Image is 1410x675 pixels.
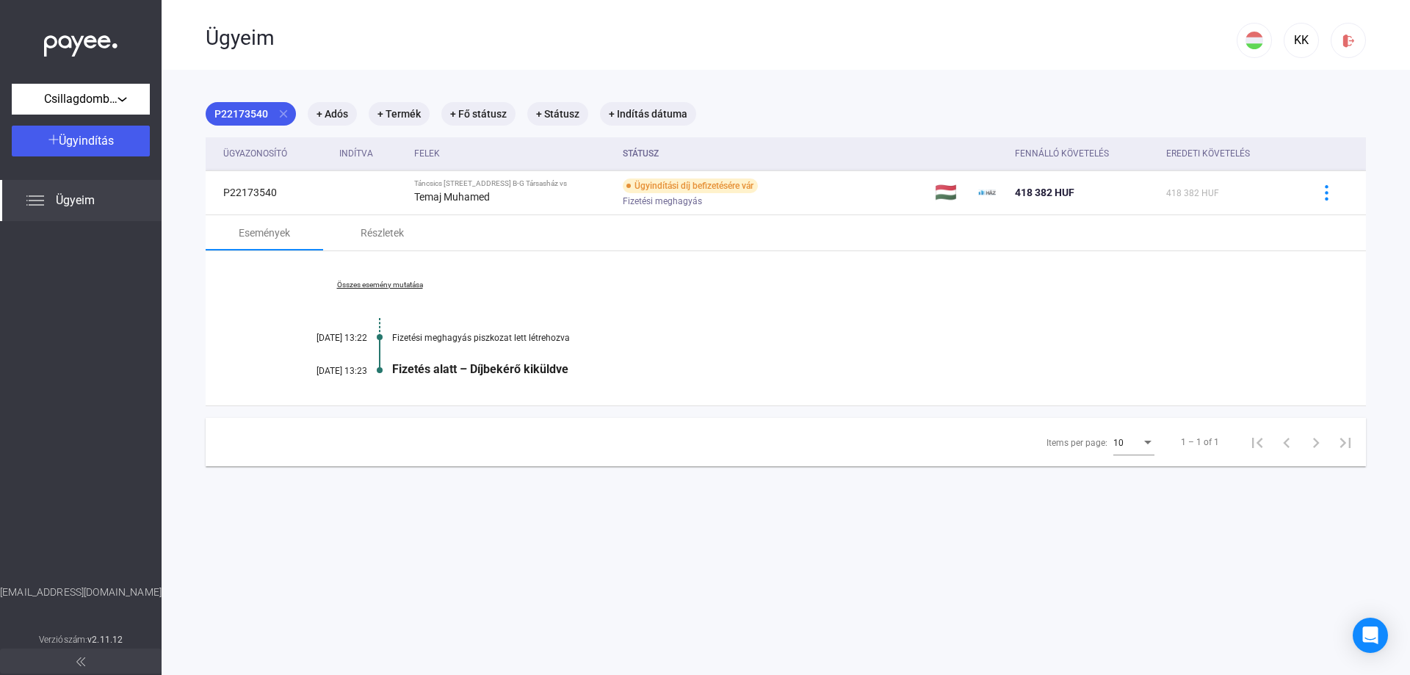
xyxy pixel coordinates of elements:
[239,224,290,242] div: Események
[1166,145,1292,162] div: Eredeti követelés
[339,145,402,162] div: Indítva
[279,366,367,376] div: [DATE] 13:23
[623,178,758,193] div: Ügyindítási díj befizetésére vár
[339,145,373,162] div: Indítva
[308,102,357,126] mat-chip: + Adós
[76,657,85,666] img: arrow-double-left-grey.svg
[1237,23,1272,58] button: HU
[527,102,588,126] mat-chip: + Státusz
[1301,427,1331,457] button: Next page
[277,107,290,120] mat-icon: close
[1353,618,1388,653] div: Open Intercom Messenger
[1289,32,1314,49] div: KK
[206,170,333,214] td: P22173540
[279,281,480,289] a: Összes esemény mutatása
[929,170,972,214] td: 🇭🇺
[87,635,123,645] strong: v2.11.12
[1113,438,1124,448] span: 10
[414,179,611,188] div: Táncsics [STREET_ADDRESS] B-G Társasház vs
[206,26,1237,51] div: Ügyeim
[48,134,59,145] img: plus-white.svg
[1015,187,1074,198] span: 418 382 HUF
[1319,185,1334,201] img: more-blue
[1243,427,1272,457] button: First page
[392,333,1292,343] div: Fizetési meghagyás piszkozat lett létrehozva
[600,102,696,126] mat-chip: + Indítás dátuma
[1113,433,1154,451] mat-select: Items per page:
[59,134,114,148] span: Ügyindítás
[56,192,95,209] span: Ügyeim
[1311,177,1342,208] button: more-blue
[1046,434,1107,452] div: Items per page:
[978,184,996,201] img: ehaz-mini
[617,137,929,170] th: Státusz
[414,145,611,162] div: Felek
[1245,32,1263,49] img: HU
[1015,145,1154,162] div: Fennálló követelés
[206,102,296,126] mat-chip: P22173540
[12,126,150,156] button: Ügyindítás
[223,145,287,162] div: Ügyazonosító
[361,224,404,242] div: Részletek
[12,84,150,115] button: Csillagdomb II.Társasház
[369,102,430,126] mat-chip: + Termék
[414,191,490,203] strong: Temaj Muhamed
[1015,145,1109,162] div: Fennálló követelés
[279,333,367,343] div: [DATE] 13:22
[223,145,328,162] div: Ügyazonosító
[1166,188,1219,198] span: 418 382 HUF
[623,192,702,210] span: Fizetési meghagyás
[1166,145,1250,162] div: Eredeti követelés
[1331,23,1366,58] button: logout-red
[44,90,117,108] span: Csillagdomb II.Társasház
[1284,23,1319,58] button: KK
[1272,427,1301,457] button: Previous page
[26,192,44,209] img: list.svg
[44,27,117,57] img: white-payee-white-dot.svg
[1341,33,1356,48] img: logout-red
[414,145,440,162] div: Felek
[392,362,1292,376] div: Fizetés alatt – Díjbekérő kiküldve
[1331,427,1360,457] button: Last page
[1181,433,1219,451] div: 1 – 1 of 1
[441,102,516,126] mat-chip: + Fő státusz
